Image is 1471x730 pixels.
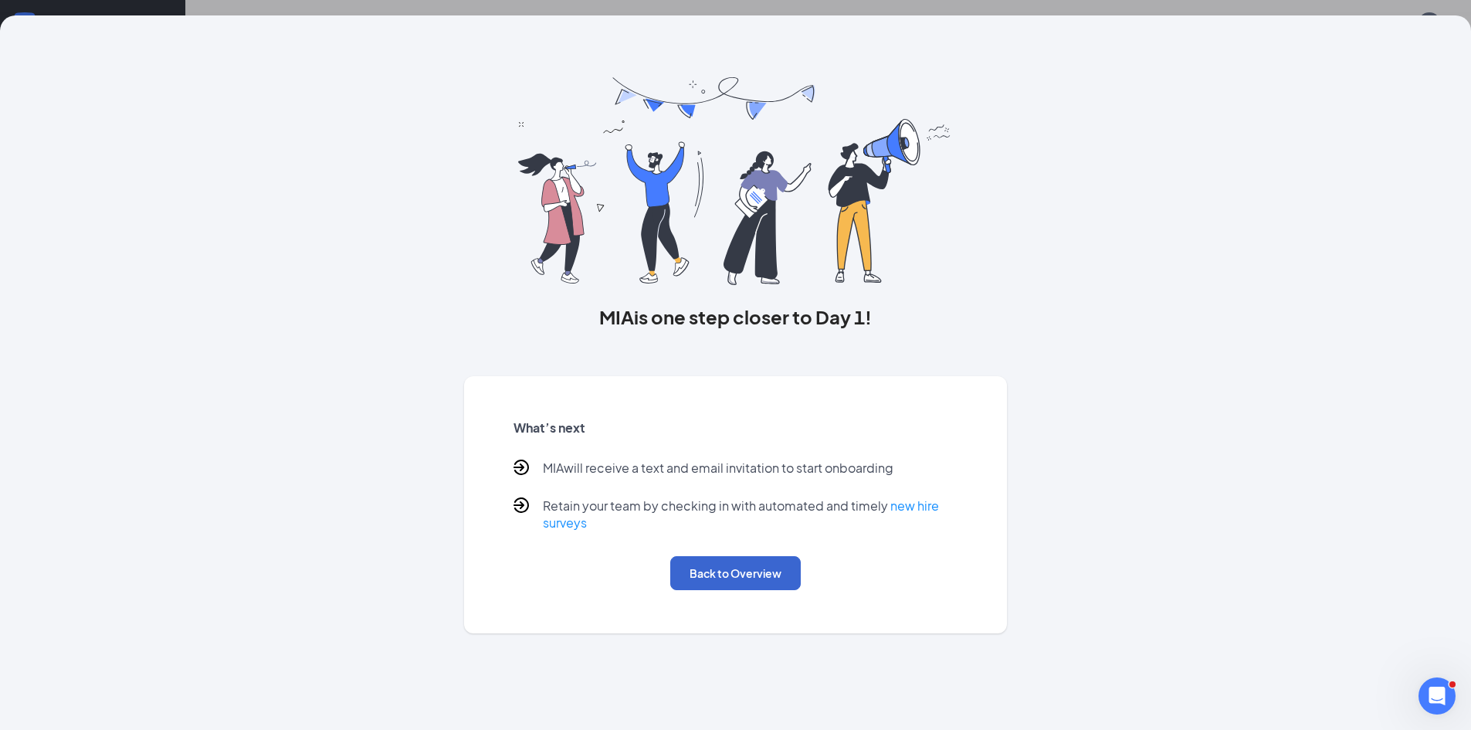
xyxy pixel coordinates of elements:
[1418,677,1456,715] iframe: Intercom live chat
[513,419,958,436] h5: What’s next
[670,556,801,590] button: Back to Overview
[543,497,939,531] a: new hire surveys
[543,497,958,531] p: Retain your team by checking in with automated and timely
[518,77,953,285] img: you are all set
[543,460,893,479] p: MIA will receive a text and email invitation to start onboarding
[464,304,1008,330] h3: MIA is one step closer to Day 1!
